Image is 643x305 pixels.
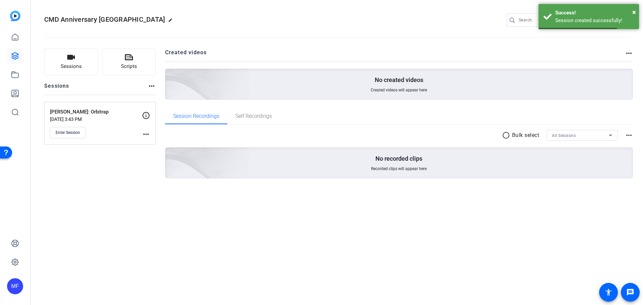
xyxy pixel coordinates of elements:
[519,16,579,24] input: Search
[50,127,86,138] button: Enter Session
[173,113,219,119] span: Session Recordings
[555,17,634,24] div: Session created successfully!
[50,108,142,116] p: [PERSON_NAME]: Orbitrap
[121,63,137,70] span: Scripts
[632,8,636,16] span: ×
[148,82,156,90] mat-icon: more_horiz
[632,7,636,17] button: Close
[625,49,633,57] mat-icon: more_horiz
[10,11,20,21] img: blue-gradient.svg
[50,117,142,122] p: [DATE] 3:43 PM
[44,82,69,95] h2: Sessions
[552,133,576,138] span: All Sessions
[44,49,98,75] button: Sessions
[165,49,625,62] h2: Created videos
[512,131,540,139] p: Bulk select
[102,49,156,75] button: Scripts
[604,288,613,296] mat-icon: accessibility
[625,131,633,139] mat-icon: more_horiz
[371,166,427,171] span: Recorded clips will appear here
[502,131,512,139] mat-icon: radio_button_unchecked
[375,76,423,84] p: No created videos
[626,288,634,296] mat-icon: message
[235,113,272,119] span: Self Recordings
[371,87,427,93] span: Created videos will appear here
[168,18,176,26] mat-icon: edit
[56,130,80,135] span: Enter Session
[7,278,23,294] div: MF
[142,130,150,138] mat-icon: more_horiz
[375,155,422,163] p: No recorded clips
[555,9,634,17] div: Success!
[90,81,250,226] img: embarkstudio-empty-session.png
[90,2,250,148] img: Creted videos background
[61,63,82,70] span: Sessions
[44,15,165,23] span: CMD Anniversary [GEOGRAPHIC_DATA]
